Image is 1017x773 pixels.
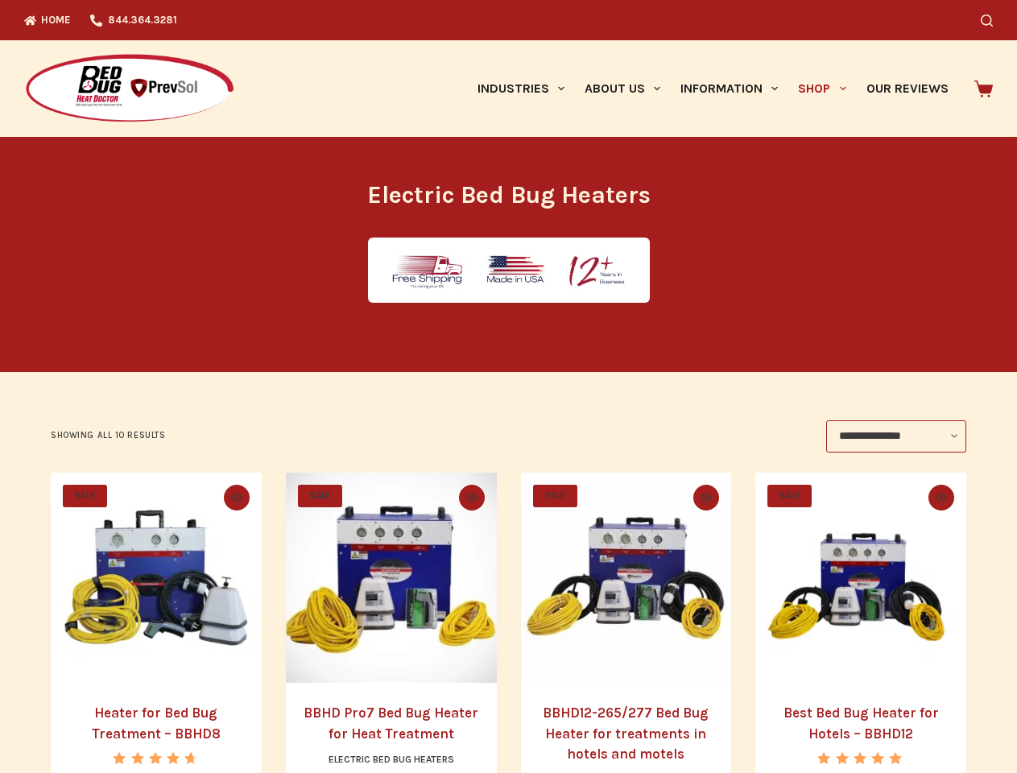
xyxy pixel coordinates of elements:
img: Prevsol/Bed Bug Heat Doctor [24,53,235,125]
nav: Primary [467,40,958,137]
div: Rated 4.67 out of 5 [113,752,199,764]
a: Electric Bed Bug Heaters [329,754,454,765]
a: BBHD Pro7 Bed Bug Heater for Heat Treatment [304,705,478,742]
a: Our Reviews [856,40,958,137]
a: Industries [467,40,574,137]
button: Quick view toggle [459,485,485,511]
button: Search [981,14,993,27]
h1: Electric Bed Bug Heaters [207,177,811,213]
span: SALE [298,485,342,507]
a: Best Bed Bug Heater for Hotels – BBHD12 [783,705,939,742]
a: About Us [574,40,670,137]
span: SALE [63,485,107,507]
div: Rated 5.00 out of 5 [817,752,903,764]
a: BBHD12-265/277 Bed Bug Heater for treatments in hotels and motels [543,705,709,762]
select: Shop order [826,420,966,453]
a: Shop [788,40,856,137]
p: Showing all 10 results [51,428,165,443]
a: Best Bed Bug Heater for Hotels - BBHD12 [755,473,966,684]
span: SALE [533,485,577,507]
a: Heater for Bed Bug Treatment - BBHD8 [51,473,262,684]
span: SALE [767,485,812,507]
a: BBHD12-265/277 Bed Bug Heater for treatments in hotels and motels [521,473,732,684]
button: Quick view toggle [693,485,719,511]
button: Quick view toggle [224,485,250,511]
a: Information [671,40,788,137]
button: Quick view toggle [928,485,954,511]
a: Heater for Bed Bug Treatment – BBHD8 [92,705,221,742]
a: BBHD Pro7 Bed Bug Heater for Heat Treatment [286,473,497,684]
